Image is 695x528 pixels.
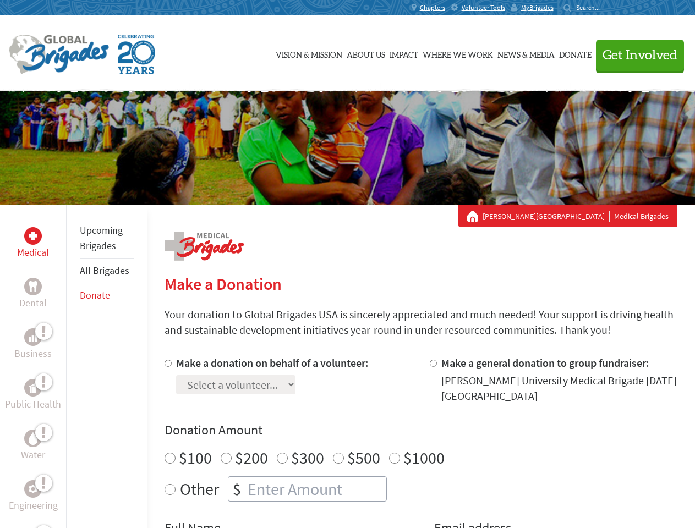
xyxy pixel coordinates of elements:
[24,379,42,397] div: Public Health
[24,430,42,447] div: Water
[390,26,418,81] a: Impact
[29,333,37,342] img: Business
[80,289,110,301] a: Donate
[291,447,324,468] label: $300
[24,480,42,498] div: Engineering
[165,307,677,338] p: Your donation to Global Brigades USA is sincerely appreciated and much needed! Your support is dr...
[24,328,42,346] div: Business
[603,49,677,62] span: Get Involved
[29,232,37,240] img: Medical
[17,227,49,260] a: MedicalMedical
[228,477,245,501] div: $
[347,447,380,468] label: $500
[118,35,155,74] img: Global Brigades Celebrating 20 Years
[21,430,45,463] a: WaterWater
[596,40,684,71] button: Get Involved
[347,26,385,81] a: About Us
[80,283,134,307] li: Donate
[235,447,268,468] label: $200
[29,382,37,393] img: Public Health
[165,274,677,294] h2: Make a Donation
[29,485,37,493] img: Engineering
[24,278,42,295] div: Dental
[165,421,677,439] h4: Donation Amount
[80,258,134,283] li: All Brigades
[462,3,505,12] span: Volunteer Tools
[29,432,37,444] img: Water
[497,26,555,81] a: News & Media
[14,328,52,361] a: BusinessBusiness
[441,373,677,404] div: [PERSON_NAME] University Medical Brigade [DATE] [GEOGRAPHIC_DATA]
[19,278,47,311] a: DentalDental
[80,218,134,258] li: Upcoming Brigades
[179,447,212,468] label: $100
[5,397,61,412] p: Public Health
[245,477,386,501] input: Enter Amount
[9,35,109,74] img: Global Brigades Logo
[176,356,369,370] label: Make a donation on behalf of a volunteer:
[24,227,42,245] div: Medical
[403,447,445,468] label: $1000
[423,26,493,81] a: Where We Work
[19,295,47,311] p: Dental
[483,211,610,222] a: [PERSON_NAME][GEOGRAPHIC_DATA]
[467,211,669,222] div: Medical Brigades
[80,264,129,277] a: All Brigades
[21,447,45,463] p: Water
[29,281,37,291] img: Dental
[276,26,342,81] a: Vision & Mission
[80,224,123,252] a: Upcoming Brigades
[17,245,49,260] p: Medical
[559,26,592,81] a: Donate
[441,356,649,370] label: Make a general donation to group fundraiser:
[14,346,52,361] p: Business
[9,498,58,513] p: Engineering
[9,480,58,513] a: EngineeringEngineering
[521,3,554,12] span: MyBrigades
[180,476,219,502] label: Other
[576,3,608,12] input: Search...
[5,379,61,412] a: Public HealthPublic Health
[420,3,445,12] span: Chapters
[165,232,244,261] img: logo-medical.png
